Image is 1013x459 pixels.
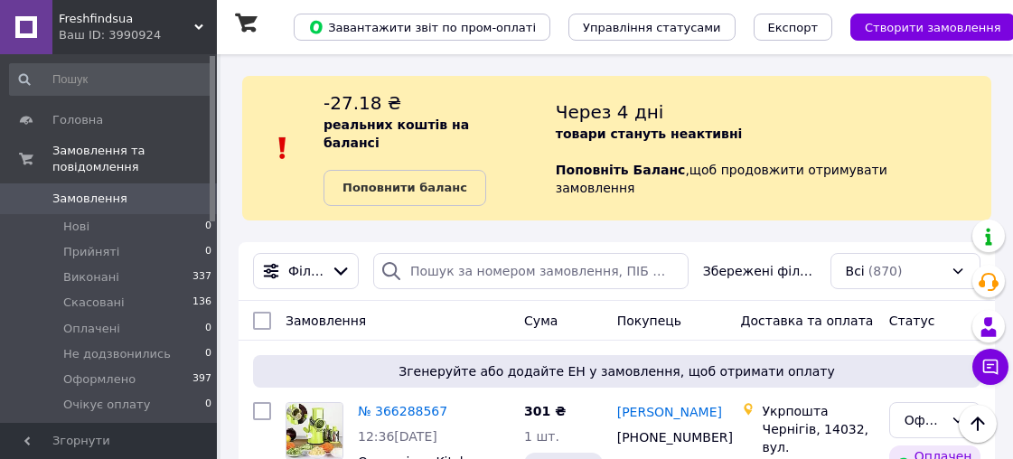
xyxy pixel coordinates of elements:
[288,262,324,280] span: Фільтри
[905,410,943,430] div: Оформлено
[763,402,875,420] div: Укрпошта
[9,63,213,96] input: Пошук
[556,163,686,177] b: Поповніть Баланс
[63,321,120,337] span: Оплачені
[358,429,437,444] span: 12:36[DATE]
[358,404,447,418] a: № 366288567
[63,346,171,362] span: Не додзвонились
[59,11,194,27] span: Freshfindsua
[524,404,566,418] span: 301 ₴
[768,21,819,34] span: Експорт
[568,14,736,41] button: Управління статусами
[192,269,211,286] span: 337
[260,362,973,380] span: Згенеруйте або додайте ЕН у замовлення, щоб отримати оплату
[52,143,217,175] span: Замовлення та повідомлення
[556,101,664,123] span: Через 4 дні
[286,403,342,458] img: Фото товару
[524,314,558,328] span: Cума
[294,14,550,41] button: Завантажити звіт по пром-оплаті
[269,135,296,162] img: :exclamation:
[617,403,722,421] a: [PERSON_NAME]
[617,314,681,328] span: Покупець
[959,405,997,443] button: Наверх
[286,314,366,328] span: Замовлення
[52,191,127,207] span: Замовлення
[192,295,211,311] span: 136
[63,397,150,413] span: Очікує оплату
[59,27,217,43] div: Ваш ID: 3990924
[556,126,743,141] b: товари стануть неактивні
[524,429,559,444] span: 1 шт.
[205,321,211,337] span: 0
[556,90,991,206] div: , щоб продовжити отримувати замовлення
[373,253,689,289] input: Пошук за номером замовлення, ПІБ покупця, номером телефону, Email, номером накладної
[865,21,1001,34] span: Створити замовлення
[972,349,1008,385] button: Чат з покупцем
[703,262,816,280] span: Збережені фільтри:
[846,262,865,280] span: Всі
[205,397,211,413] span: 0
[63,244,119,260] span: Прийняті
[342,181,467,194] b: Поповнити баланс
[324,170,486,206] a: Поповнити баланс
[63,269,119,286] span: Виконані
[324,117,469,150] b: реальних коштів на балансі
[583,21,721,34] span: Управління статусами
[889,314,935,328] span: Статус
[754,14,833,41] button: Експорт
[63,219,89,235] span: Нові
[868,264,903,278] span: (870)
[205,346,211,362] span: 0
[205,244,211,260] span: 0
[52,112,103,128] span: Головна
[63,371,136,388] span: Оформлено
[324,92,401,114] span: -27.18 ₴
[205,219,211,235] span: 0
[741,314,874,328] span: Доставка та оплата
[614,425,715,450] div: [PHONE_NUMBER]
[308,19,536,35] span: Завантажити звіт по пром-оплаті
[63,295,125,311] span: Скасовані
[192,371,211,388] span: 397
